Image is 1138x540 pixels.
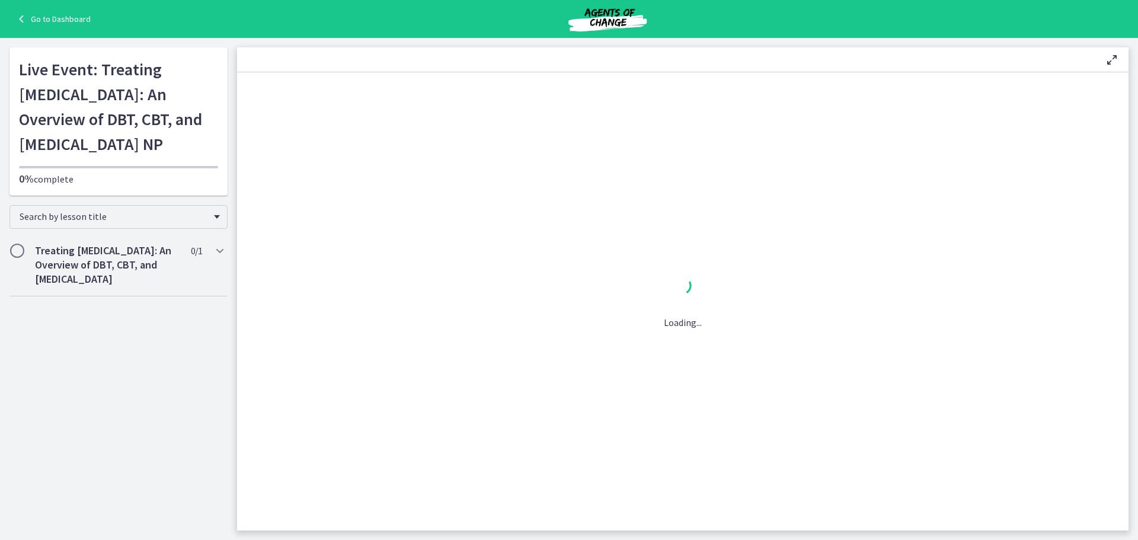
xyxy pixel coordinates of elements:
span: Search by lesson title [20,210,208,222]
h2: Treating [MEDICAL_DATA]: An Overview of DBT, CBT, and [MEDICAL_DATA] [35,244,180,286]
div: 1 [664,274,702,301]
a: Go to Dashboard [14,12,91,26]
h1: Live Event: Treating [MEDICAL_DATA]: An Overview of DBT, CBT, and [MEDICAL_DATA] NP [19,57,218,156]
div: Search by lesson title [9,205,228,229]
span: 0% [19,172,34,186]
p: Loading... [664,315,702,330]
p: complete [19,172,218,186]
img: Agents of Change [536,5,679,33]
span: 0 / 1 [191,244,202,258]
